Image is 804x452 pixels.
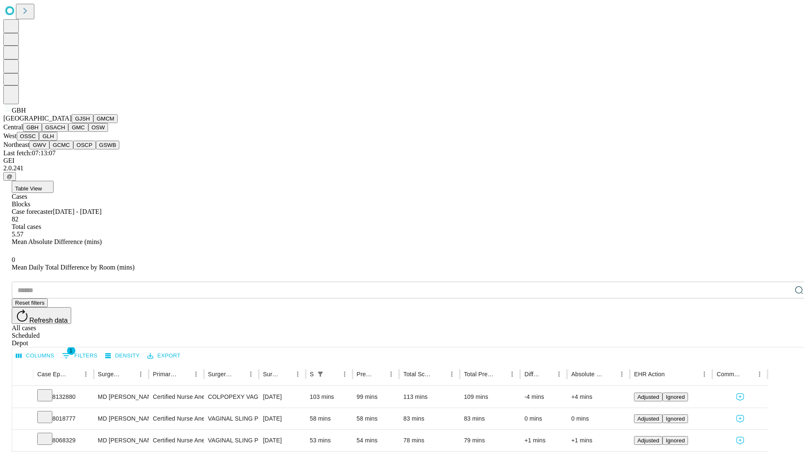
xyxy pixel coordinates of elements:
button: @ [3,172,16,181]
button: Sort [178,368,190,380]
button: Sort [604,368,616,380]
div: +4 mins [571,386,626,408]
div: -4 mins [524,386,563,408]
button: Ignored [662,393,688,401]
div: 58 mins [357,408,395,429]
div: EHR Action [634,371,665,378]
span: Adjusted [637,416,659,422]
div: 8068329 [37,430,90,451]
div: 0 mins [571,408,626,429]
button: Menu [245,368,257,380]
button: Menu [80,368,92,380]
span: 0 [12,256,15,263]
div: Total Scheduled Duration [403,371,433,378]
div: +1 mins [524,430,563,451]
div: 113 mins [403,386,456,408]
button: Menu [385,368,397,380]
button: GLH [39,132,57,141]
button: Menu [698,368,710,380]
div: GEI [3,157,801,164]
span: Table View [15,185,42,192]
div: Surgery Name [208,371,232,378]
div: Surgeon Name [98,371,122,378]
div: Case Epic Id [37,371,67,378]
div: 54 mins [357,430,395,451]
span: Mean Daily Total Difference by Room (mins) [12,264,134,271]
button: Sort [742,368,754,380]
div: 79 mins [464,430,516,451]
button: Menu [190,368,202,380]
span: [DATE] - [DATE] [53,208,101,215]
button: GMC [68,123,88,132]
button: Adjusted [634,393,662,401]
button: Menu [292,368,304,380]
div: 8132880 [37,386,90,408]
button: Menu [135,368,147,380]
div: Scheduled In Room Duration [310,371,314,378]
span: Reset filters [15,300,44,306]
button: OSCP [73,141,96,149]
button: Expand [16,434,29,448]
div: [DATE] [263,408,301,429]
button: OSW [88,123,108,132]
div: COLPOPEXY VAGINAL EXTRA PERITONEAL APPROACH [208,386,255,408]
button: Menu [339,368,350,380]
button: Adjusted [634,436,662,445]
div: Predicted In Room Duration [357,371,373,378]
button: Menu [754,368,765,380]
div: Difference [524,371,541,378]
button: Reset filters [12,298,48,307]
button: GJSH [72,114,93,123]
div: 53 mins [310,430,348,451]
button: GCMC [49,141,73,149]
div: 99 mins [357,386,395,408]
button: Menu [446,368,458,380]
button: Sort [68,368,80,380]
span: Case forecaster [12,208,53,215]
div: 109 mins [464,386,516,408]
div: [DATE] [263,386,301,408]
span: GBH [12,107,26,114]
button: GSACH [42,123,68,132]
div: MD [PERSON_NAME] [PERSON_NAME] Md [98,386,144,408]
span: Adjusted [637,437,659,444]
span: Adjusted [637,394,659,400]
span: Total cases [12,223,41,230]
div: 8018777 [37,408,90,429]
div: 103 mins [310,386,348,408]
button: OSSC [17,132,39,141]
span: Ignored [666,416,685,422]
div: Absolute Difference [571,371,603,378]
button: Menu [506,368,518,380]
span: [GEOGRAPHIC_DATA] [3,115,72,122]
span: West [3,132,17,139]
span: Northeast [3,141,29,148]
button: Ignored [662,414,688,423]
div: Surgery Date [263,371,279,378]
button: Sort [123,368,135,380]
button: Menu [616,368,628,380]
button: Adjusted [634,414,662,423]
div: Comments [716,371,741,378]
button: Sort [327,368,339,380]
div: 78 mins [403,430,456,451]
div: 1 active filter [314,368,326,380]
button: Ignored [662,436,688,445]
div: VAGINAL SLING PROCEDURE FOR [MEDICAL_DATA] [208,408,255,429]
span: Mean Absolute Difference (mins) [12,238,102,245]
button: Show filters [60,349,100,362]
div: Certified Nurse Anesthetist [153,430,199,451]
div: [DATE] [263,430,301,451]
button: Menu [553,368,565,380]
button: GMCM [93,114,118,123]
button: Sort [280,368,292,380]
div: 58 mins [310,408,348,429]
button: Sort [495,368,506,380]
span: Central [3,123,23,131]
button: Export [145,349,183,362]
div: Certified Nurse Anesthetist [153,386,199,408]
button: Sort [374,368,385,380]
button: Expand [16,390,29,405]
div: 83 mins [403,408,456,429]
button: Show filters [314,368,326,380]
